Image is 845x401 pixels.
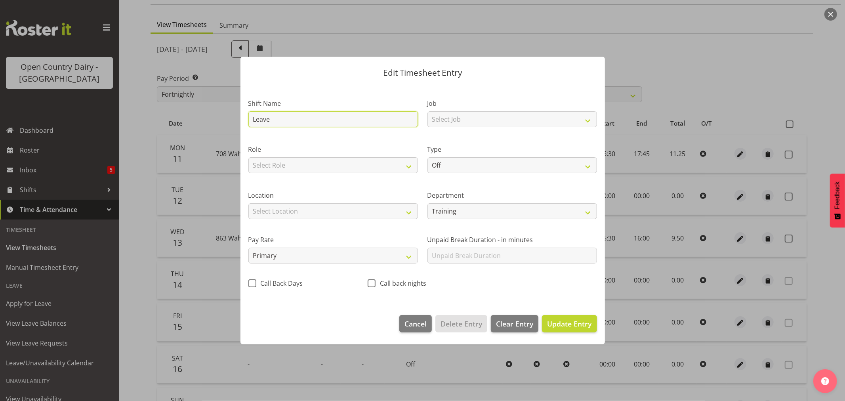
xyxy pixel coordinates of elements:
[248,111,418,127] input: Shift Name
[542,315,597,332] button: Update Entry
[491,315,538,332] button: Clear Entry
[830,174,845,227] button: Feedback - Show survey
[821,377,829,385] img: help-xxl-2.png
[427,99,597,108] label: Job
[256,279,303,287] span: Call Back Days
[248,191,418,200] label: Location
[376,279,426,287] span: Call back nights
[834,181,841,209] span: Feedback
[427,145,597,154] label: Type
[427,191,597,200] label: Department
[248,235,418,244] label: Pay Rate
[399,315,432,332] button: Cancel
[248,145,418,154] label: Role
[441,319,482,329] span: Delete Entry
[435,315,487,332] button: Delete Entry
[427,248,597,264] input: Unpaid Break Duration
[427,235,597,244] label: Unpaid Break Duration - in minutes
[404,319,427,329] span: Cancel
[496,319,533,329] span: Clear Entry
[248,69,597,77] p: Edit Timesheet Entry
[248,99,418,108] label: Shift Name
[547,319,591,328] span: Update Entry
